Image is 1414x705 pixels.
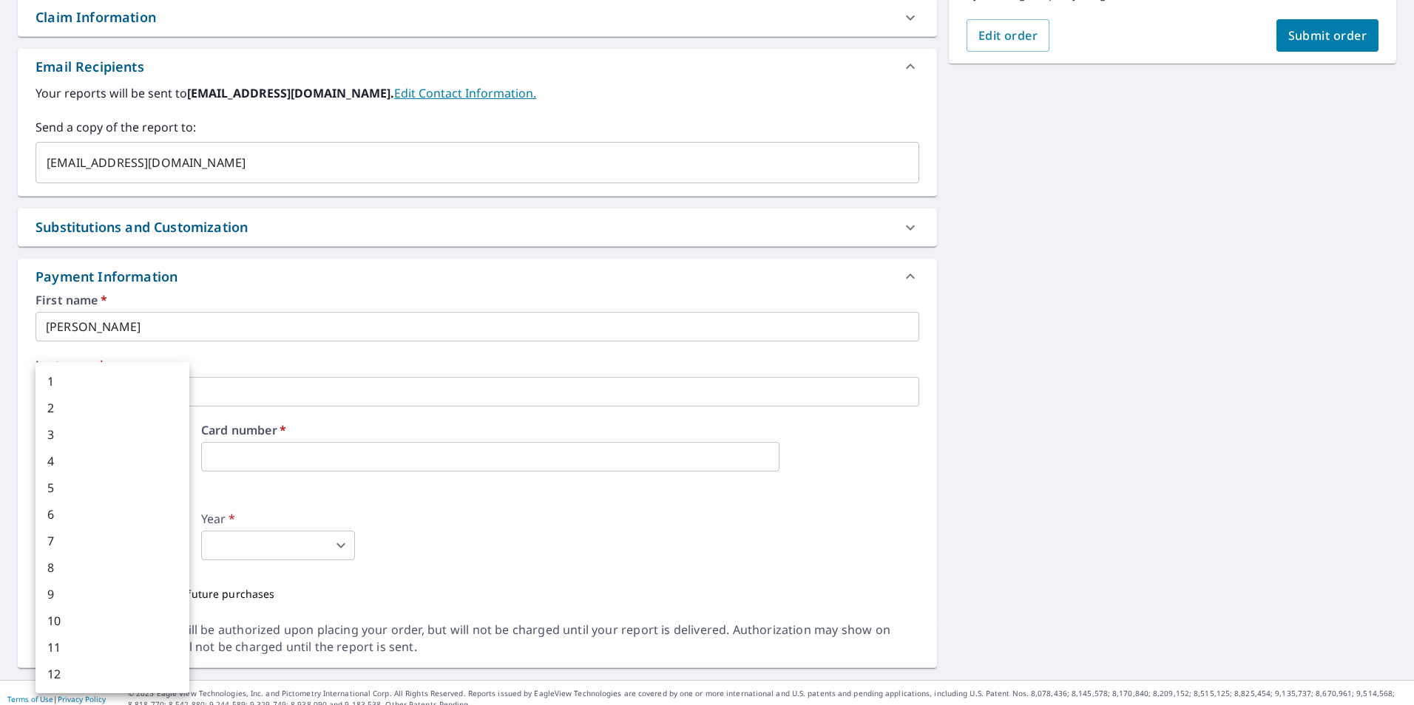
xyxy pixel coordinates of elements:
li: 5 [35,474,189,501]
li: 9 [35,581,189,607]
li: 7 [35,528,189,554]
li: 4 [35,448,189,474]
li: 3 [35,421,189,448]
li: 10 [35,607,189,634]
li: 6 [35,501,189,528]
li: 11 [35,634,189,661]
li: 2 [35,395,189,421]
li: 12 [35,661,189,687]
li: 8 [35,554,189,581]
li: 1 [35,368,189,395]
